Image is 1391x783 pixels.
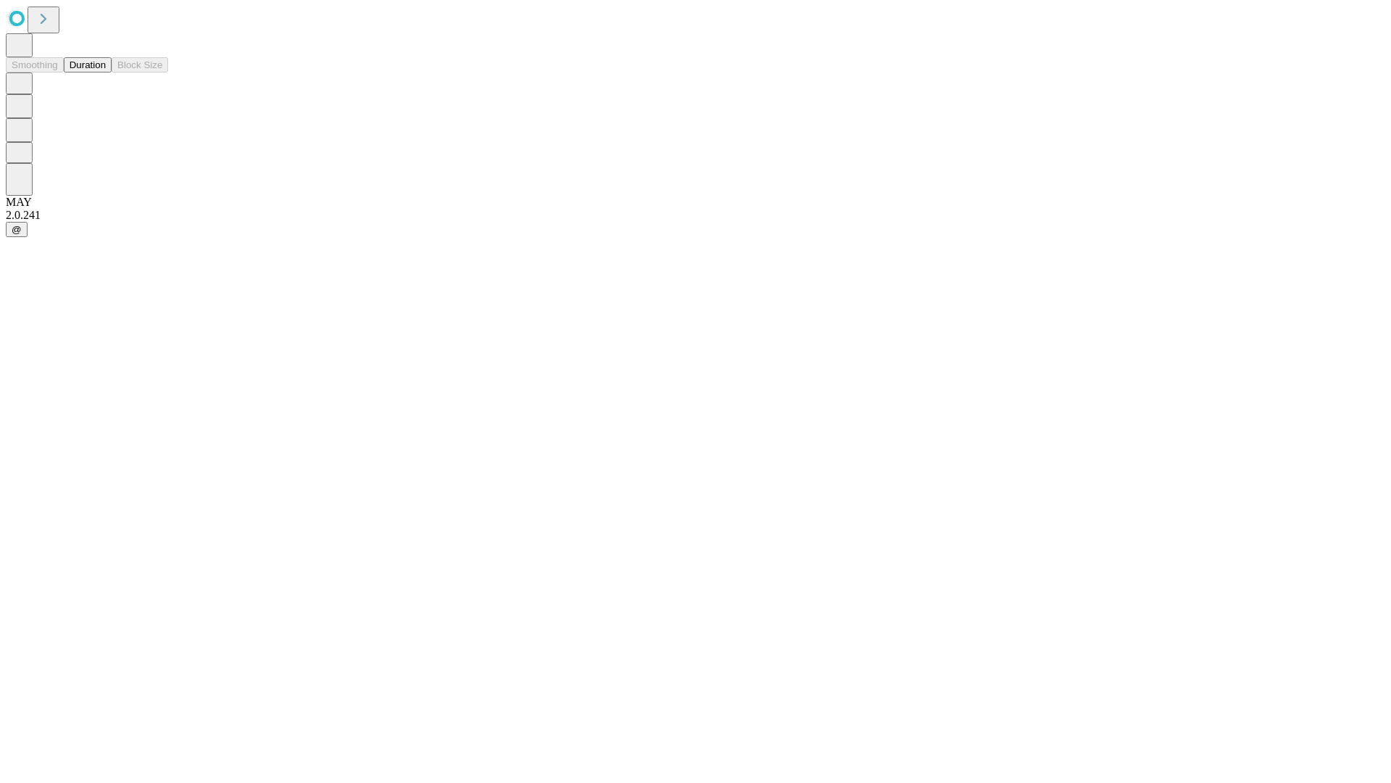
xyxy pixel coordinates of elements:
div: 2.0.241 [6,209,1385,222]
button: Smoothing [6,57,64,72]
button: Duration [64,57,112,72]
div: MAY [6,196,1385,209]
button: @ [6,222,28,237]
span: @ [12,224,22,235]
button: Block Size [112,57,168,72]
